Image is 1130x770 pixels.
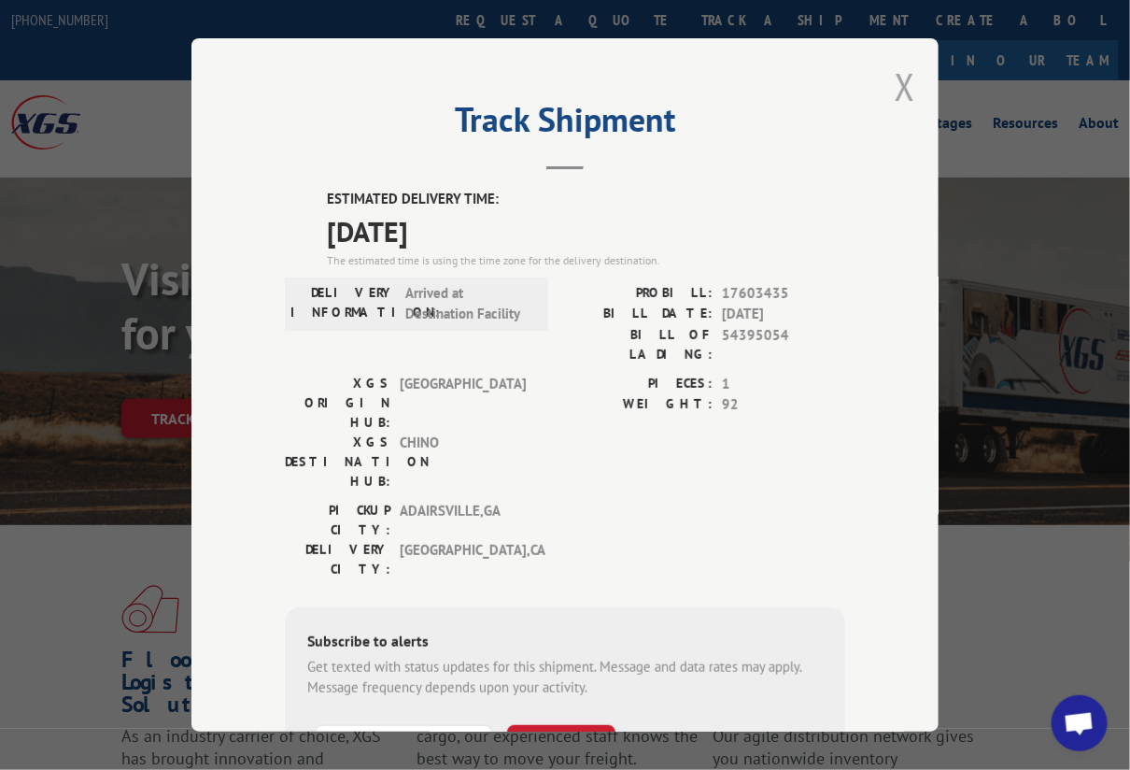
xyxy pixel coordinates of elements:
span: [DATE] [722,304,845,325]
label: BILL DATE: [565,304,713,325]
div: Get texted with status updates for this shipment. Message and data rates may apply. Message frequ... [307,657,823,699]
span: 17603435 [722,283,845,305]
span: Arrived at Destination Facility [405,283,531,325]
label: ESTIMATED DELIVERY TIME: [327,189,845,210]
span: 1 [722,374,845,395]
span: CHINO [400,433,526,492]
button: SUBSCRIBE [507,725,615,764]
span: 54395054 [722,325,845,364]
label: PIECES: [565,374,713,395]
label: XGS DESTINATION HUB: [285,433,390,492]
span: [GEOGRAPHIC_DATA] , CA [400,540,526,579]
label: DELIVERY INFORMATION: [290,283,396,325]
label: WEIGHT: [565,394,713,416]
div: Subscribe to alerts [307,630,823,657]
button: Close modal [895,62,915,111]
div: The estimated time is using the time zone for the delivery destination. [327,252,845,269]
input: Phone Number [315,725,492,764]
div: Open chat [1052,695,1108,751]
span: 92 [722,394,845,416]
label: XGS ORIGIN HUB: [285,374,390,433]
label: PICKUP CITY: [285,501,390,540]
label: BILL OF LADING: [565,325,713,364]
label: DELIVERY CITY: [285,540,390,579]
span: [DATE] [327,210,845,252]
h2: Track Shipment [285,107,845,142]
label: PROBILL: [565,283,713,305]
span: ADAIRSVILLE , GA [400,501,526,540]
span: [GEOGRAPHIC_DATA] [400,374,526,433]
